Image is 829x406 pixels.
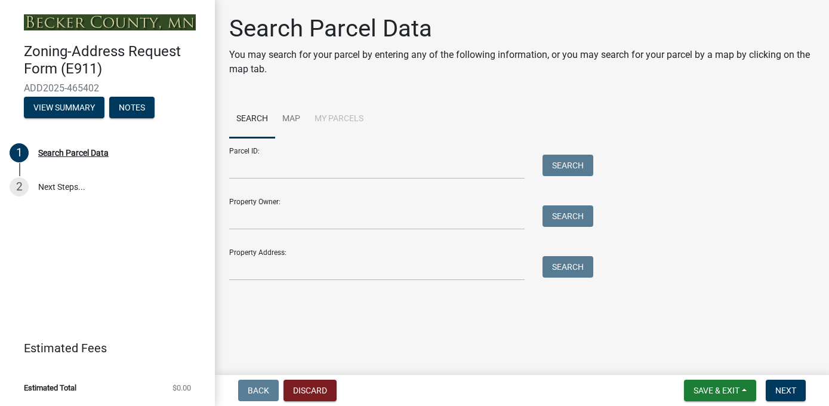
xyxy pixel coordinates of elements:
[109,103,155,113] wm-modal-confirm: Notes
[229,48,815,76] p: You may search for your parcel by entering any of the following information, or you may search fo...
[543,256,593,278] button: Search
[248,386,269,395] span: Back
[38,149,109,157] div: Search Parcel Data
[24,384,76,392] span: Estimated Total
[10,143,29,162] div: 1
[694,386,739,395] span: Save & Exit
[172,384,191,392] span: $0.00
[766,380,806,401] button: Next
[229,14,815,43] h1: Search Parcel Data
[238,380,279,401] button: Back
[24,103,104,113] wm-modal-confirm: Summary
[24,43,205,78] h4: Zoning-Address Request Form (E911)
[24,97,104,118] button: View Summary
[10,177,29,196] div: 2
[275,100,307,139] a: Map
[24,82,191,94] span: ADD2025-465402
[283,380,337,401] button: Discard
[24,14,196,30] img: Becker County, Minnesota
[684,380,756,401] button: Save & Exit
[775,386,796,395] span: Next
[229,100,275,139] a: Search
[10,336,196,360] a: Estimated Fees
[543,155,593,176] button: Search
[109,97,155,118] button: Notes
[543,205,593,227] button: Search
